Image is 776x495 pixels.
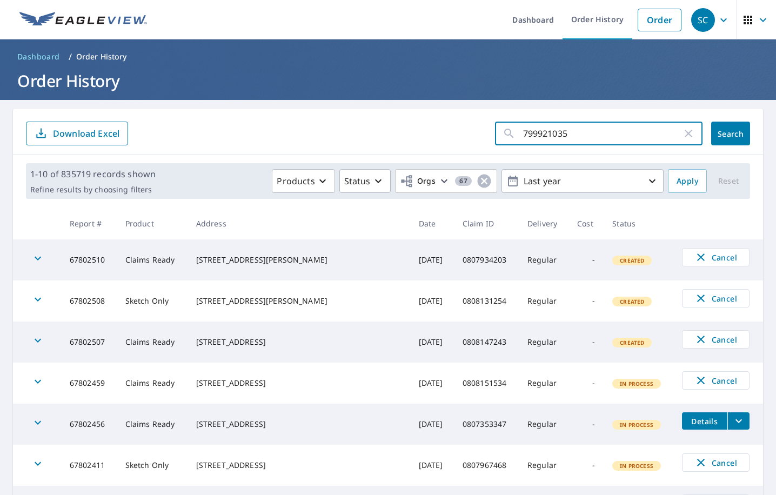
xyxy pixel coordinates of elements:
[668,169,707,193] button: Apply
[711,122,750,145] button: Search
[613,339,651,346] span: Created
[53,128,119,139] p: Download Excel
[677,175,698,188] span: Apply
[682,371,750,390] button: Cancel
[410,208,454,239] th: Date
[613,462,660,470] span: In Process
[196,419,402,430] div: [STREET_ADDRESS]
[61,445,117,486] td: 67802411
[613,298,651,305] span: Created
[727,412,750,430] button: filesDropdownBtn-67802456
[519,280,568,322] td: Regular
[344,175,371,188] p: Status
[454,404,519,445] td: 0807353347
[410,445,454,486] td: [DATE]
[568,322,604,363] td: -
[682,289,750,307] button: Cancel
[693,456,738,469] span: Cancel
[61,363,117,404] td: 67802459
[604,208,673,239] th: Status
[454,208,519,239] th: Claim ID
[76,51,127,62] p: Order History
[682,248,750,266] button: Cancel
[26,122,128,145] button: Download Excel
[410,239,454,280] td: [DATE]
[339,169,391,193] button: Status
[691,8,715,32] div: SC
[568,208,604,239] th: Cost
[410,322,454,363] td: [DATE]
[400,175,436,188] span: Orgs
[13,48,763,65] nav: breadcrumb
[682,330,750,349] button: Cancel
[454,322,519,363] td: 0808147243
[117,445,188,486] td: Sketch Only
[30,185,156,195] p: Refine results by choosing filters
[61,208,117,239] th: Report #
[117,208,188,239] th: Product
[519,172,646,191] p: Last year
[638,9,681,31] a: Order
[196,460,402,471] div: [STREET_ADDRESS]
[523,118,682,149] input: Address, Report #, Claim ID, etc.
[693,292,738,305] span: Cancel
[196,337,402,347] div: [STREET_ADDRESS]
[688,416,721,426] span: Details
[196,378,402,389] div: [STREET_ADDRESS]
[188,208,410,239] th: Address
[61,239,117,280] td: 67802510
[693,374,738,387] span: Cancel
[454,445,519,486] td: 0807967468
[519,239,568,280] td: Regular
[454,280,519,322] td: 0808131254
[196,296,402,306] div: [STREET_ADDRESS][PERSON_NAME]
[277,175,315,188] p: Products
[613,421,660,429] span: In Process
[61,280,117,322] td: 67802508
[196,255,402,265] div: [STREET_ADDRESS][PERSON_NAME]
[61,404,117,445] td: 67802456
[613,257,651,264] span: Created
[454,239,519,280] td: 0807934203
[519,404,568,445] td: Regular
[410,280,454,322] td: [DATE]
[568,280,604,322] td: -
[693,251,738,264] span: Cancel
[13,48,64,65] a: Dashboard
[117,239,188,280] td: Claims Ready
[30,168,156,180] p: 1-10 of 835719 records shown
[19,12,147,28] img: EV Logo
[69,50,72,63] li: /
[682,412,727,430] button: detailsBtn-67802456
[455,177,472,185] span: 67
[272,169,335,193] button: Products
[568,239,604,280] td: -
[693,333,738,346] span: Cancel
[682,453,750,472] button: Cancel
[519,208,568,239] th: Delivery
[117,280,188,322] td: Sketch Only
[410,404,454,445] td: [DATE]
[17,51,60,62] span: Dashboard
[395,169,497,193] button: Orgs67
[519,363,568,404] td: Regular
[720,129,741,139] span: Search
[117,363,188,404] td: Claims Ready
[568,445,604,486] td: -
[61,322,117,363] td: 67802507
[454,363,519,404] td: 0808151534
[117,322,188,363] td: Claims Ready
[501,169,664,193] button: Last year
[568,404,604,445] td: -
[410,363,454,404] td: [DATE]
[519,322,568,363] td: Regular
[13,70,763,92] h1: Order History
[613,380,660,387] span: In Process
[568,363,604,404] td: -
[117,404,188,445] td: Claims Ready
[519,445,568,486] td: Regular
